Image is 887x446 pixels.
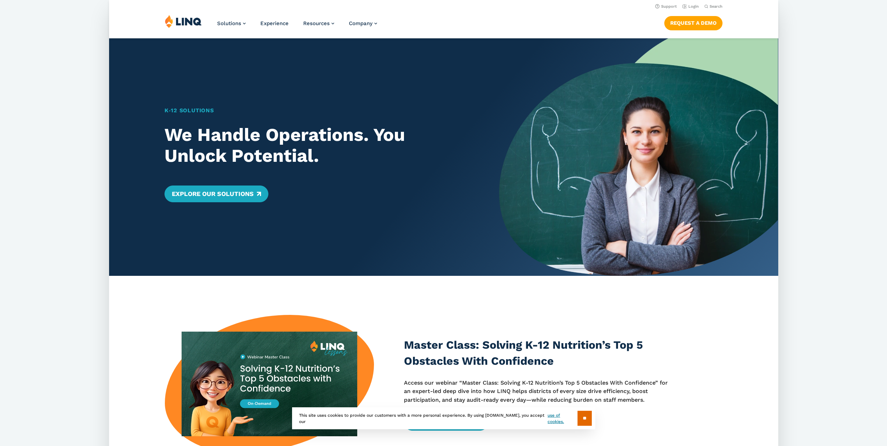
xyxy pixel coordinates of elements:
nav: Primary Navigation [217,15,377,38]
img: Home Banner [499,38,778,276]
div: This site uses cookies to provide our customers with a more personal experience. By using [DOMAIN... [292,407,595,429]
h1: K‑12 Solutions [165,106,472,115]
span: Solutions [217,20,241,27]
span: Company [349,20,373,27]
p: Access our webinar “Master Class: Solving K-12 Nutrition’s Top 5 Obstacles With Confidence” for a... [404,379,674,404]
h2: We Handle Operations. You Unlock Potential. [165,124,472,166]
a: Login [682,4,698,9]
a: Resources [303,20,334,27]
nav: Utility Navigation [109,2,778,10]
a: Request a Demo [664,16,722,30]
a: Solutions [217,20,246,27]
a: Experience [260,20,289,27]
a: Company [349,20,377,27]
span: Search [709,4,722,9]
nav: Button Navigation [664,15,722,30]
span: Resources [303,20,330,27]
a: Support [655,4,676,9]
img: LINQ | K‑12 Software [165,15,202,28]
a: use of cookies. [548,412,577,425]
button: Open Search Bar [704,4,722,9]
h3: Master Class: Solving K-12 Nutrition’s Top 5 Obstacles With Confidence [404,337,674,369]
a: Explore Our Solutions [165,186,268,202]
